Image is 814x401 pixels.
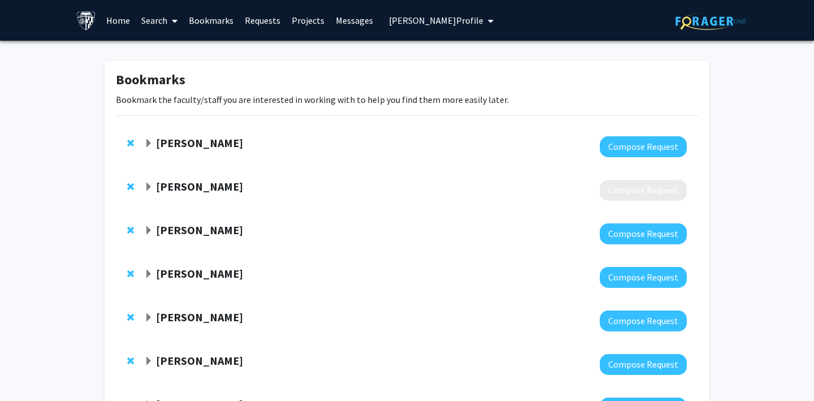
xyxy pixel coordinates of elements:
[76,11,96,31] img: Johns Hopkins University Logo
[144,183,153,192] span: Expand Christopher Krupenye Bookmark
[600,267,687,288] button: Compose Request to Adam Sheingate
[127,226,134,235] span: Remove Tracy Vannorsdall from bookmarks
[600,354,687,375] button: Compose Request to Marina Bedny
[600,311,687,331] button: Compose Request to Robert Lieberman
[676,12,746,30] img: ForagerOne Logo
[156,136,243,150] strong: [PERSON_NAME]
[389,15,483,26] span: [PERSON_NAME] Profile
[156,223,243,237] strong: [PERSON_NAME]
[156,310,243,324] strong: [PERSON_NAME]
[600,223,687,244] button: Compose Request to Tracy Vannorsdall
[144,313,153,322] span: Expand Robert Lieberman Bookmark
[116,93,698,106] p: Bookmark the faculty/staff you are interested in working with to help you find them more easily l...
[144,357,153,366] span: Expand Marina Bedny Bookmark
[330,1,379,40] a: Messages
[600,136,687,157] button: Compose Request to Tamar Rodney
[8,350,48,393] iframe: Chat
[116,72,698,88] h1: Bookmarks
[239,1,286,40] a: Requests
[156,179,243,193] strong: [PERSON_NAME]
[136,1,183,40] a: Search
[127,182,134,191] span: Remove Christopher Krupenye from bookmarks
[101,1,136,40] a: Home
[127,313,134,322] span: Remove Robert Lieberman from bookmarks
[144,270,153,279] span: Expand Adam Sheingate Bookmark
[127,269,134,278] span: Remove Adam Sheingate from bookmarks
[183,1,239,40] a: Bookmarks
[127,139,134,148] span: Remove Tamar Rodney from bookmarks
[156,353,243,368] strong: [PERSON_NAME]
[127,356,134,365] span: Remove Marina Bedny from bookmarks
[144,139,153,148] span: Expand Tamar Rodney Bookmark
[286,1,330,40] a: Projects
[600,180,687,201] button: Compose Request to Christopher Krupenye
[156,266,243,281] strong: [PERSON_NAME]
[144,226,153,235] span: Expand Tracy Vannorsdall Bookmark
